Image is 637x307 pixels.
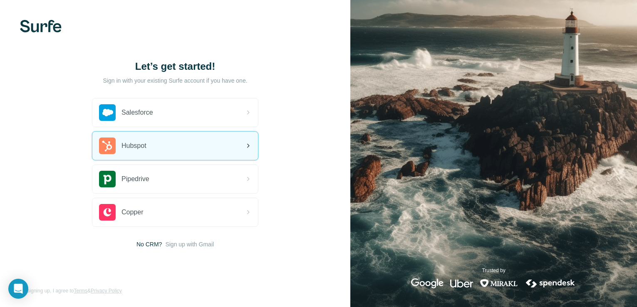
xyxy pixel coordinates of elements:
img: Surfe's logo [20,20,62,32]
p: Trusted by [482,267,505,274]
span: Hubspot [121,141,146,151]
img: copper's logo [99,204,116,221]
span: By signing up, I agree to & [20,287,122,295]
span: Copper [121,207,143,217]
img: google's logo [411,278,444,288]
a: Terms [74,288,87,294]
button: Sign up with Gmail [165,240,214,248]
img: spendesk's logo [525,278,576,288]
img: hubspot's logo [99,138,116,154]
span: Pipedrive [121,174,149,184]
img: mirakl's logo [480,278,518,288]
img: uber's logo [450,278,473,288]
span: Salesforce [121,108,153,118]
span: No CRM? [136,240,162,248]
img: pipedrive's logo [99,171,116,187]
h1: Let’s get started! [92,60,258,73]
img: salesforce's logo [99,104,116,121]
a: Privacy Policy [91,288,122,294]
div: Open Intercom Messenger [8,279,28,299]
p: Sign in with your existing Surfe account if you have one. [103,76,247,85]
